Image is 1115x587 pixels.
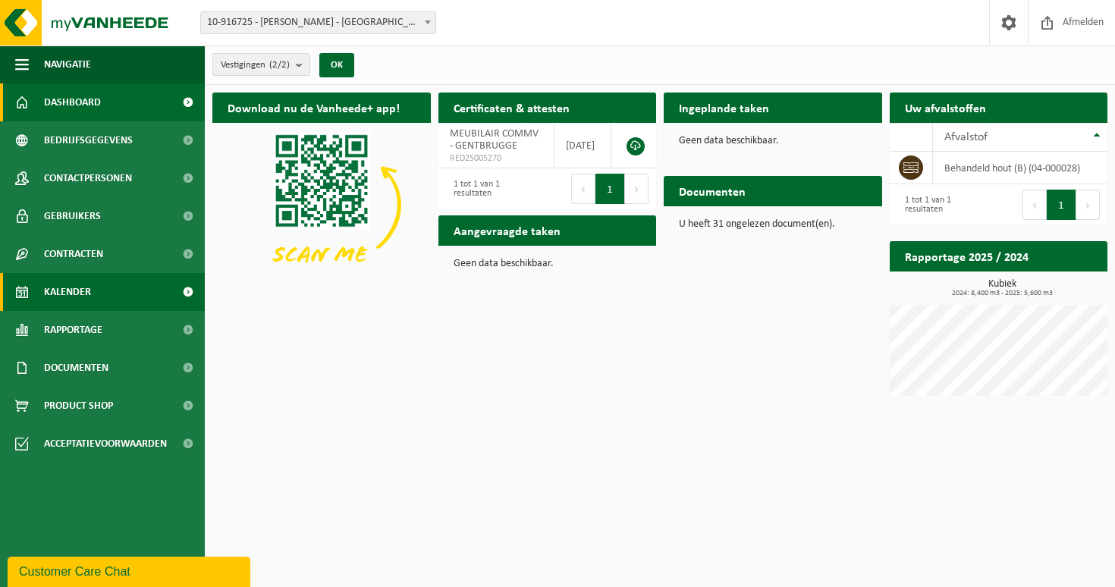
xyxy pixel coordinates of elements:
td: behandeld hout (B) (04-000028) [933,152,1107,184]
a: Bekijk rapportage [994,271,1106,301]
button: 1 [595,174,625,204]
div: 1 tot 1 van 1 resultaten [897,188,991,221]
count: (2/2) [269,60,290,70]
span: Contactpersonen [44,159,132,197]
img: Download de VHEPlus App [212,123,431,287]
button: 1 [1047,190,1076,220]
span: 2024: 8,400 m3 - 2025: 5,600 m3 [897,290,1108,297]
p: U heeft 31 ongelezen document(en). [679,219,867,230]
span: Acceptatievoorwaarden [44,425,167,463]
button: Previous [1022,190,1047,220]
h2: Rapportage 2025 / 2024 [890,241,1044,271]
span: MEUBILAIR COMMV - GENTBRUGGE [450,128,539,152]
span: 10-916725 - VAN DAMME OMER - GENT [201,12,435,33]
span: Gebruikers [44,197,101,235]
span: Documenten [44,349,108,387]
h3: Kubiek [897,279,1108,297]
span: Kalender [44,273,91,311]
span: Dashboard [44,83,101,121]
span: Rapportage [44,311,102,349]
span: Contracten [44,235,103,273]
span: Bedrijfsgegevens [44,121,133,159]
div: 1 tot 1 van 1 resultaten [446,172,540,206]
h2: Certificaten & attesten [438,93,585,122]
span: Product Shop [44,387,113,425]
span: Navigatie [44,46,91,83]
button: Next [1076,190,1100,220]
h2: Download nu de Vanheede+ app! [212,93,415,122]
h2: Uw afvalstoffen [890,93,1001,122]
td: [DATE] [554,123,611,168]
h2: Documenten [664,176,761,206]
button: OK [319,53,354,77]
button: Next [625,174,649,204]
button: Previous [571,174,595,204]
iframe: chat widget [8,554,253,587]
span: Vestigingen [221,54,290,77]
h2: Ingeplande taken [664,93,784,122]
p: Geen data beschikbaar. [454,259,642,269]
button: Vestigingen(2/2) [212,53,310,76]
span: RED25005270 [450,152,543,165]
h2: Aangevraagde taken [438,215,576,245]
p: Geen data beschikbaar. [679,136,867,146]
span: Afvalstof [944,131,988,143]
span: 10-916725 - VAN DAMME OMER - GENT [200,11,436,34]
